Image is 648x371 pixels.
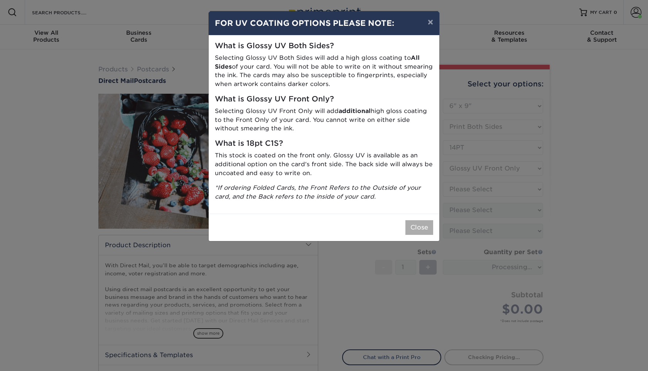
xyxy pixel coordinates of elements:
h4: FOR UV COATING OPTIONS PLEASE NOTE: [215,17,433,29]
i: *If ordering Folded Cards, the Front Refers to the Outside of your card, and the Back refers to t... [215,184,421,200]
h5: What is Glossy UV Both Sides? [215,42,433,51]
button: × [422,11,439,33]
strong: All Sides [215,54,420,70]
h5: What is Glossy UV Front Only? [215,95,433,104]
p: This stock is coated on the front only. Glossy UV is available as an additional option on the car... [215,151,433,177]
button: Close [405,220,433,235]
h5: What is 18pt C1S? [215,139,433,148]
p: Selecting Glossy UV Both Sides will add a high gloss coating to of your card. You will not be abl... [215,54,433,89]
strong: additional [339,107,371,115]
p: Selecting Glossy UV Front Only will add high gloss coating to the Front Only of your card. You ca... [215,107,433,133]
